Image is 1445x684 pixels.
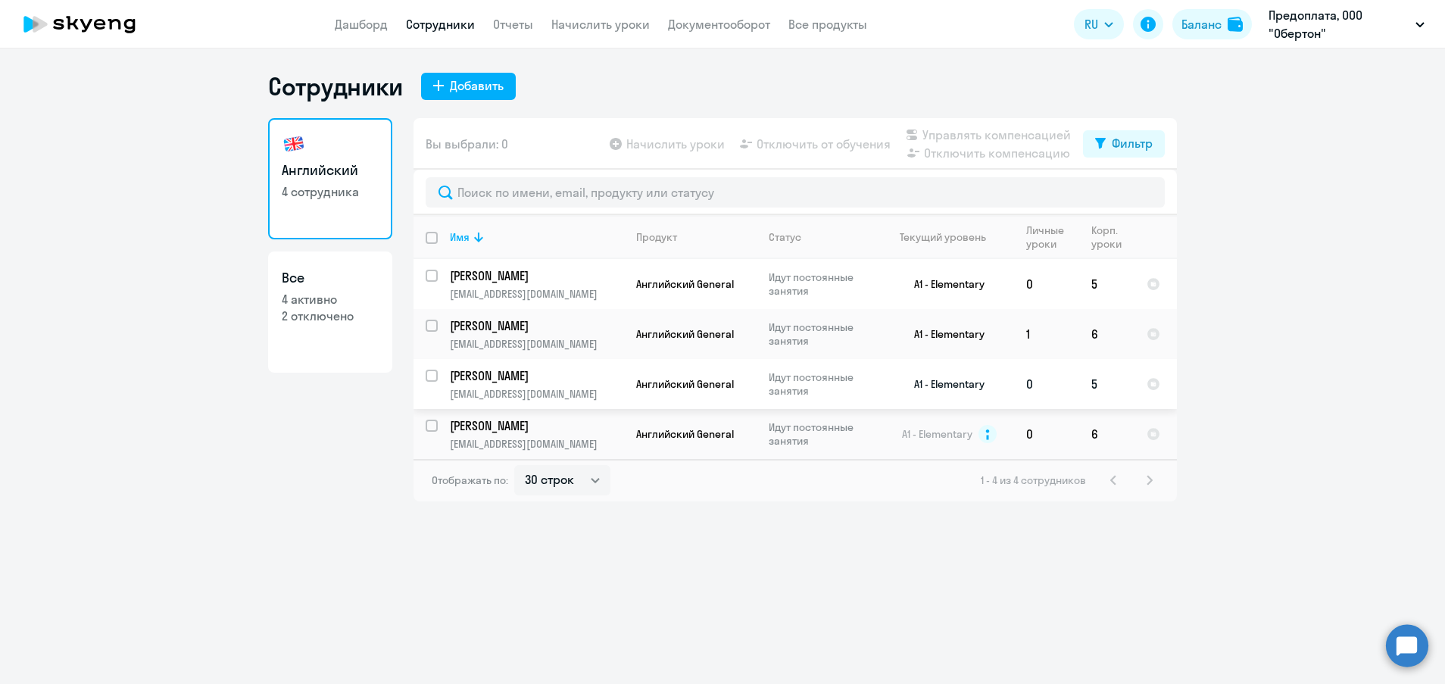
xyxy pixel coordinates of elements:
p: 4 активно [282,291,379,308]
input: Поиск по имени, email, продукту или статусу [426,177,1165,208]
p: [EMAIL_ADDRESS][DOMAIN_NAME] [450,337,623,351]
a: Документооборот [668,17,770,32]
td: 0 [1014,409,1079,459]
a: Отчеты [493,17,533,32]
button: RU [1074,9,1124,39]
a: [PERSON_NAME] [450,367,623,384]
span: Английский General [636,277,734,291]
td: A1 - Elementary [873,359,1014,409]
a: Английский4 сотрудника [268,118,392,239]
span: 1 - 4 из 4 сотрудников [981,473,1086,487]
span: Вы выбрали: 0 [426,135,508,153]
span: Отображать по: [432,473,508,487]
div: Личные уроки [1026,223,1078,251]
a: Дашборд [335,17,388,32]
td: A1 - Elementary [873,309,1014,359]
button: Предоплата, ООО "Обертон" [1261,6,1432,42]
td: 5 [1079,359,1134,409]
p: [EMAIL_ADDRESS][DOMAIN_NAME] [450,437,623,451]
a: Все продукты [788,17,867,32]
div: Корп. уроки [1091,223,1124,251]
a: Начислить уроки [551,17,650,32]
a: [PERSON_NAME] [450,267,623,284]
div: Баланс [1181,15,1222,33]
p: Идут постоянные занятия [769,270,872,298]
div: Добавить [450,77,504,95]
button: Добавить [421,73,516,100]
img: balance [1228,17,1243,32]
button: Фильтр [1083,130,1165,158]
a: [PERSON_NAME] [450,417,623,434]
span: Английский General [636,327,734,341]
p: [PERSON_NAME] [450,367,621,384]
div: Корп. уроки [1091,223,1134,251]
a: Сотрудники [406,17,475,32]
h3: Английский [282,161,379,180]
td: 1 [1014,309,1079,359]
p: Предоплата, ООО "Обертон" [1269,6,1409,42]
p: [EMAIL_ADDRESS][DOMAIN_NAME] [450,387,623,401]
div: Текущий уровень [900,230,986,244]
div: Фильтр [1112,134,1153,152]
p: Идут постоянные занятия [769,370,872,398]
h3: Все [282,268,379,288]
div: Имя [450,230,470,244]
p: Идут постоянные занятия [769,320,872,348]
td: 6 [1079,409,1134,459]
span: Английский General [636,427,734,441]
td: 0 [1014,359,1079,409]
div: Личные уроки [1026,223,1069,251]
p: [PERSON_NAME] [450,317,621,334]
td: A1 - Elementary [873,259,1014,309]
button: Балансbalance [1172,9,1252,39]
span: RU [1085,15,1098,33]
div: Имя [450,230,623,244]
p: 4 сотрудника [282,183,379,200]
p: 2 отключено [282,308,379,324]
div: Текущий уровень [885,230,1013,244]
div: Статус [769,230,801,244]
p: [EMAIL_ADDRESS][DOMAIN_NAME] [450,287,623,301]
td: 5 [1079,259,1134,309]
td: 6 [1079,309,1134,359]
a: [PERSON_NAME] [450,317,623,334]
p: [PERSON_NAME] [450,267,621,284]
p: Идут постоянные занятия [769,420,872,448]
p: [PERSON_NAME] [450,417,621,434]
img: english [282,132,306,156]
div: Продукт [636,230,677,244]
div: Статус [769,230,872,244]
a: Все4 активно2 отключено [268,251,392,373]
div: Продукт [636,230,756,244]
td: 0 [1014,259,1079,309]
h1: Сотрудники [268,71,403,102]
span: A1 - Elementary [902,427,972,441]
span: Английский General [636,377,734,391]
